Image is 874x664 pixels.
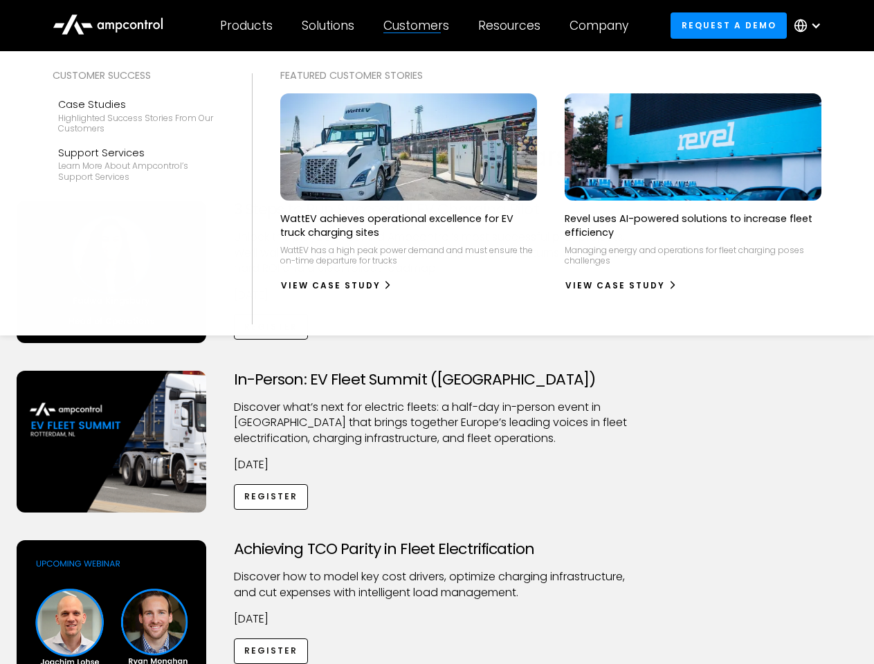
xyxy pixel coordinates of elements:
[53,91,224,140] a: Case StudiesHighlighted success stories From Our Customers
[234,611,641,627] p: [DATE]
[302,18,354,33] div: Solutions
[53,140,224,188] a: Support ServicesLearn more about Ampcontrol’s support services
[220,18,273,33] div: Products
[478,18,540,33] div: Resources
[565,275,677,297] a: View Case Study
[234,400,641,446] p: ​Discover what’s next for electric fleets: a half-day in-person event in [GEOGRAPHIC_DATA] that b...
[234,638,309,664] a: Register
[570,18,628,33] div: Company
[234,457,641,472] p: [DATE]
[565,245,821,266] p: Managing energy and operations for fleet charging poses challenges
[280,212,537,239] p: WattEV achieves operational excellence for EV truck charging sites
[281,279,381,292] div: View Case Study
[58,113,219,134] div: Highlighted success stories From Our Customers
[234,569,641,600] p: Discover how to model key cost drivers, optimize charging infrastructure, and cut expenses with i...
[280,245,537,266] p: WattEV has a high peak power demand and must ensure the on-time departure for trucks
[383,18,449,33] div: Customers
[58,97,219,112] div: Case Studies
[58,160,219,182] div: Learn more about Ampcontrol’s support services
[234,540,641,558] h3: Achieving TCO Parity in Fleet Electrification
[234,371,641,389] h3: In-Person: EV Fleet Summit ([GEOGRAPHIC_DATA])
[53,68,224,83] div: Customer success
[565,212,821,239] p: Revel uses AI-powered solutions to increase fleet efficiency
[280,68,822,83] div: Featured Customer Stories
[234,484,309,510] a: Register
[58,145,219,160] div: Support Services
[280,275,393,297] a: View Case Study
[671,12,787,38] a: Request a demo
[565,279,665,292] div: View Case Study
